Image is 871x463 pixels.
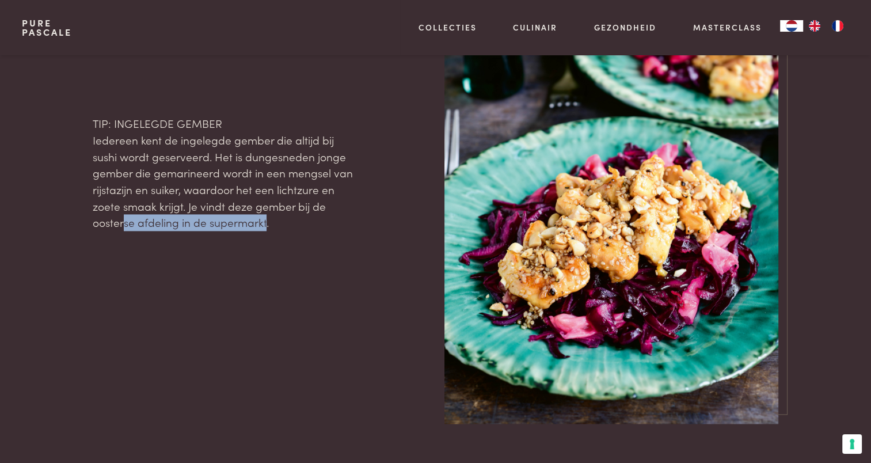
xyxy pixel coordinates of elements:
a: PurePascale [22,18,72,37]
aside: Language selected: Nederlands [780,20,849,32]
button: Uw voorkeuren voor toestemming voor trackingtechnologieën [842,434,862,454]
a: NL [780,20,803,32]
a: Masterclass [693,21,762,33]
a: Gezondheid [594,21,656,33]
a: Culinair [513,21,557,33]
p: TIP: INGELEGDE GEMBER Iedereen kent de ingelegde gember die altijd bij sushi wordt geserveerd. He... [93,115,356,231]
a: Collecties [419,21,477,33]
a: EN [803,20,826,32]
div: Language [780,20,803,32]
ul: Language list [803,20,849,32]
a: FR [826,20,849,32]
